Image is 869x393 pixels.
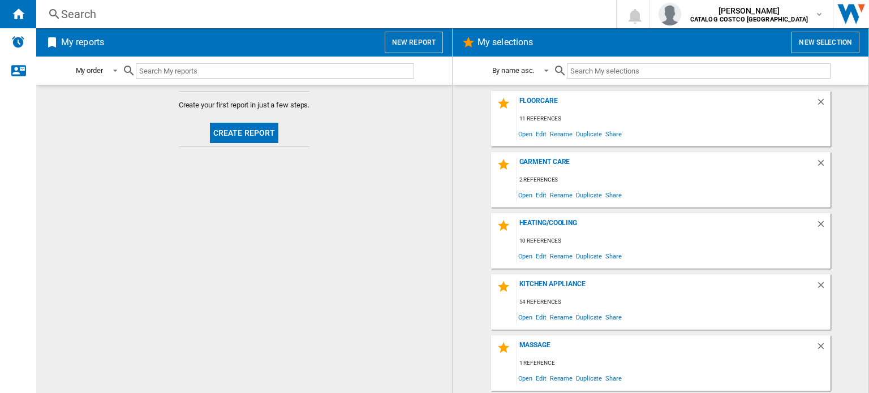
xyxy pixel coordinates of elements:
b: CATALOG COSTCO [GEOGRAPHIC_DATA] [690,16,808,23]
div: My order [76,66,103,75]
h2: My reports [59,32,106,53]
span: Edit [534,126,548,141]
div: 10 references [517,234,831,248]
div: Massage [517,341,816,356]
span: Rename [548,309,574,325]
div: Kitchen Appliance [517,280,816,295]
input: Search My reports [136,63,414,79]
button: New report [385,32,443,53]
span: Rename [548,248,574,264]
span: Duplicate [574,187,604,202]
span: Share [604,187,623,202]
span: Share [604,309,623,325]
div: Garment Care [517,158,816,173]
span: Open [517,309,535,325]
button: Create report [210,123,279,143]
img: profile.jpg [659,3,681,25]
button: New selection [791,32,859,53]
span: Duplicate [574,126,604,141]
span: Share [604,126,623,141]
div: 1 reference [517,356,831,370]
div: Delete [816,280,831,295]
span: Edit [534,309,548,325]
span: Duplicate [574,248,604,264]
div: By name asc. [492,66,535,75]
div: Delete [816,219,831,234]
span: Open [517,126,535,141]
div: Floorcare [517,97,816,112]
input: Search My selections [567,63,830,79]
div: 11 references [517,112,831,126]
span: Share [604,370,623,386]
span: Edit [534,248,548,264]
div: Delete [816,97,831,112]
span: Open [517,187,535,202]
span: Rename [548,126,574,141]
span: [PERSON_NAME] [690,5,808,16]
span: Share [604,248,623,264]
span: Rename [548,370,574,386]
div: 2 references [517,173,831,187]
div: Delete [816,158,831,173]
span: Rename [548,187,574,202]
div: Search [61,6,587,22]
img: alerts-logo.svg [11,35,25,49]
div: 54 references [517,295,831,309]
span: Open [517,370,535,386]
span: Open [517,248,535,264]
span: Duplicate [574,309,604,325]
span: Create your first report in just a few steps. [179,100,310,110]
span: Duplicate [574,370,604,386]
span: Edit [534,370,548,386]
div: Delete [816,341,831,356]
div: Heating/Cooling [517,219,816,234]
span: Edit [534,187,548,202]
h2: My selections [475,32,535,53]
